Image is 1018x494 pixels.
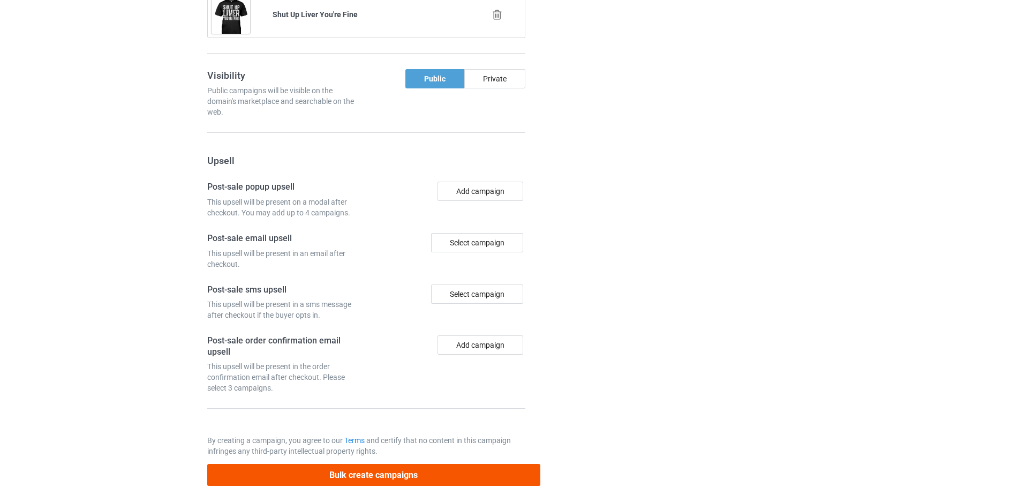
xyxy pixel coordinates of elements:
div: Public campaigns will be visible on the domain's marketplace and searchable on the web. [207,85,363,117]
b: Shut Up Liver You're Fine [273,10,358,19]
div: This upsell will be present in an email after checkout. [207,248,363,270]
p: By creating a campaign, you agree to our and certify that no content in this campaign infringes a... [207,435,525,456]
h4: Post-sale sms upsell [207,285,363,296]
h4: Post-sale popup upsell [207,182,363,193]
div: This upsell will be present on a modal after checkout. You may add up to 4 campaigns. [207,197,363,218]
button: Add campaign [438,335,523,355]
div: Select campaign [431,285,523,304]
div: Public [405,69,464,88]
h3: Visibility [207,69,363,81]
div: This upsell will be present in the order confirmation email after checkout. Please select 3 campa... [207,361,363,393]
button: Bulk create campaigns [207,464,540,486]
h3: Upsell [207,154,525,167]
h4: Post-sale email upsell [207,233,363,244]
div: This upsell will be present in a sms message after checkout if the buyer opts in. [207,299,363,320]
div: Private [464,69,525,88]
div: Select campaign [431,233,523,252]
button: Add campaign [438,182,523,201]
a: Terms [344,436,365,445]
h4: Post-sale order confirmation email upsell [207,335,363,357]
